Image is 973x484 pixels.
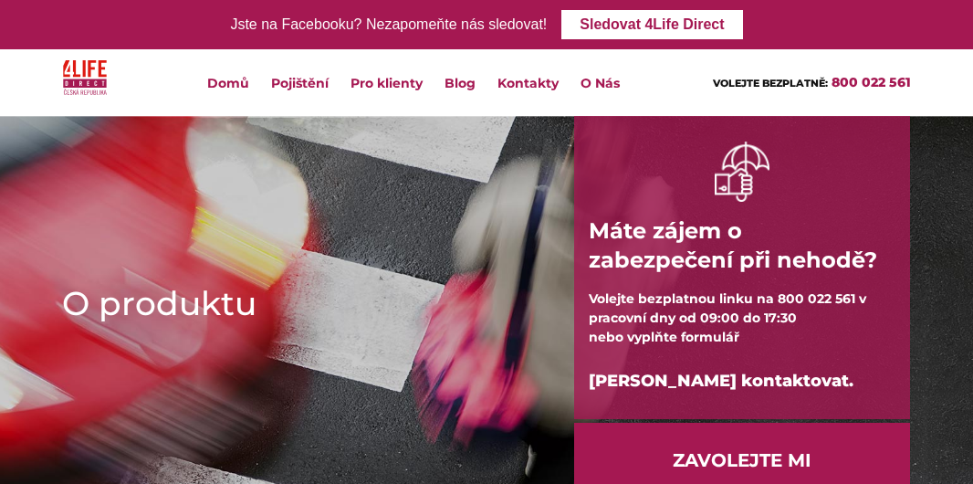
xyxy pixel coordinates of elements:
[434,49,486,116] a: Blog
[589,290,866,345] span: Volejte bezplatnou linku na 800 022 561 v pracovní dny od 09:00 do 17:30 nebo vyplňte formulář
[561,10,742,39] a: Sledovat 4Life Direct
[230,12,547,38] div: Jste na Facebooku? Nezapomeňte nás sledovat!
[196,49,260,116] a: Domů
[62,280,516,326] h1: O produktu
[715,142,769,201] img: ruka držící deštník bilá ikona
[486,49,570,116] a: Kontakty
[589,202,895,289] h4: Máte zájem o zabezpečení při nehodě?
[713,77,828,89] span: VOLEJTE BEZPLATNĚ:
[63,57,107,99] img: 4Life Direct Česká republika logo
[589,347,895,416] div: [PERSON_NAME] kontaktovat.
[832,74,911,90] a: 800 022 561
